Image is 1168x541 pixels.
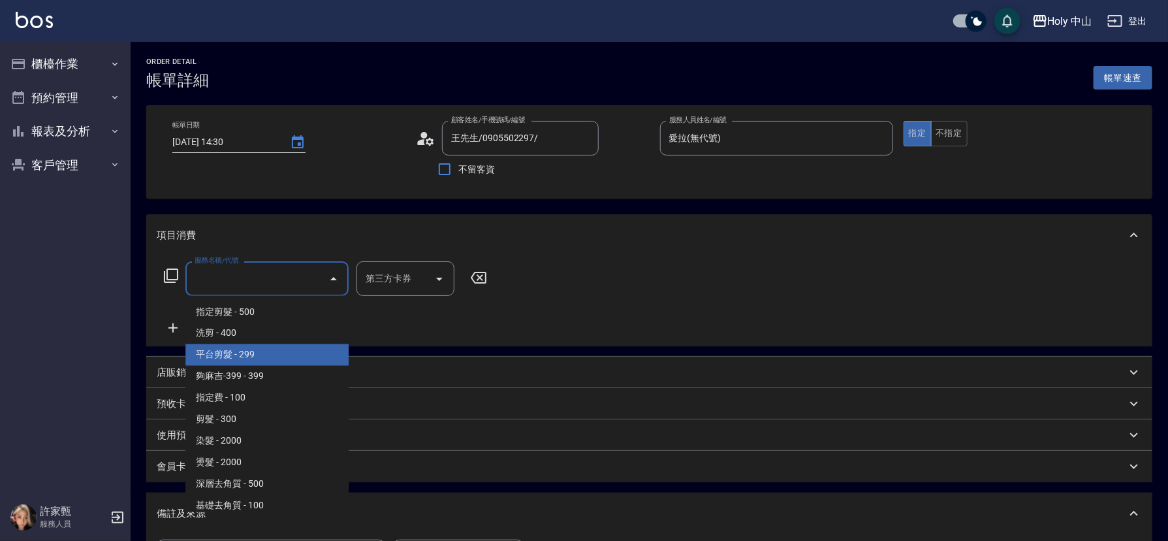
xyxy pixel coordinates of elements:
[185,431,349,452] span: 染髮 - 2000
[185,452,349,474] span: 燙髮 - 2000
[5,114,125,148] button: 報表及分析
[185,387,349,409] span: 指定費 - 100
[185,495,349,517] span: 基礎去角質 - 100
[146,493,1152,534] div: 備註及來源
[5,148,125,182] button: 客戶管理
[429,269,450,289] button: Open
[146,451,1152,482] div: 會員卡銷售
[1102,9,1152,33] button: 登出
[146,419,1152,451] div: 使用預收卡編輯訂單不得編輯預收卡使用
[931,121,968,146] button: 不指定
[16,12,53,28] img: Logo
[40,505,106,518] h5: 許家甄
[185,474,349,495] span: 深層去角質 - 500
[451,115,526,125] label: 顧客姓名/手機號碼/編號
[157,366,196,380] p: 店販銷售
[10,504,37,531] img: Person
[185,301,349,323] span: 指定剪髮 - 500
[146,388,1152,419] div: 預收卡販賣
[172,120,200,130] label: 帳單日期
[185,366,349,387] span: 夠麻吉-399 - 399
[323,269,344,289] button: Close
[157,507,206,521] p: 備註及來源
[282,127,313,158] button: Choose date, selected date is 2025-09-13
[172,131,277,153] input: YYYY/MM/DD hh:mm
[157,229,196,242] p: 項目消費
[5,81,125,115] button: 預約管理
[994,8,1020,34] button: save
[1048,13,1092,29] div: Holy 中山
[185,409,349,431] span: 剪髮 - 300
[1027,8,1097,35] button: Holy 中山
[146,214,1152,256] div: 項目消費
[5,47,125,81] button: 櫃檯作業
[458,163,495,176] span: 不留客資
[669,115,727,125] label: 服務人員姓名/編號
[157,397,206,411] p: 預收卡販賣
[157,429,206,442] p: 使用預收卡
[146,256,1152,346] div: 項目消費
[185,344,349,366] span: 平台剪髮 - 299
[195,255,238,265] label: 服務名稱/代號
[146,71,209,90] h3: 帳單詳細
[40,518,106,530] p: 服務人員
[146,57,209,66] h2: Order detail
[146,357,1152,388] div: 店販銷售
[1094,66,1152,90] button: 帳單速查
[904,121,932,146] button: 指定
[185,323,349,344] span: 洗剪 - 400
[157,460,206,474] p: 會員卡銷售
